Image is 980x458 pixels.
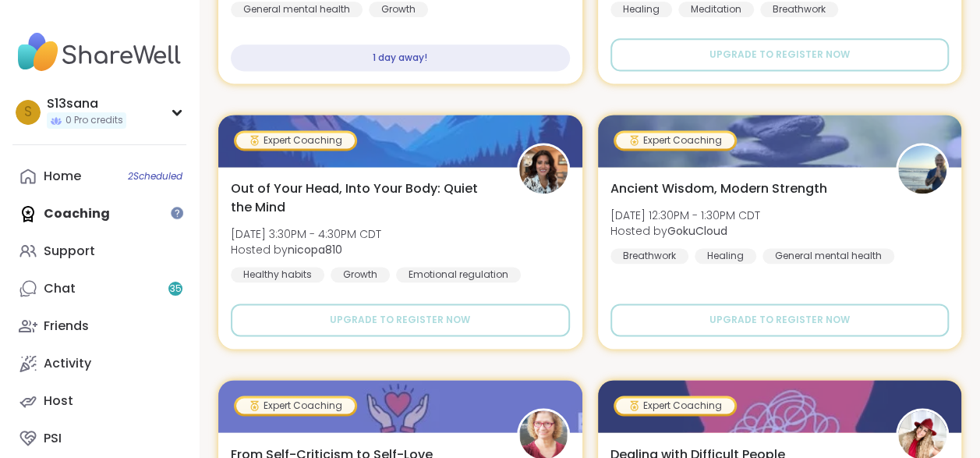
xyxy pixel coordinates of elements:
[65,114,123,127] span: 0 Pro credits
[236,398,355,414] div: Expert Coaching
[610,304,950,336] button: Upgrade to register now
[44,355,91,372] div: Activity
[610,38,950,71] button: Upgrade to register now
[616,398,734,414] div: Expert Coaching
[44,243,95,260] div: Support
[47,95,126,112] div: S13sana
[231,179,500,217] span: Out of Your Head, Into Your Body: Quiet the Mind
[24,102,32,122] span: S
[369,2,428,17] div: Growth
[762,248,894,264] div: General mental health
[231,242,381,257] span: Hosted by
[396,267,521,282] div: Emotional regulation
[12,158,186,195] a: Home2Scheduled
[288,242,342,257] b: nicopa810
[231,2,363,17] div: General mental health
[760,2,838,17] div: Breathwork
[12,233,186,270] a: Support
[12,25,186,80] img: ShareWell Nav Logo
[695,248,756,264] div: Healing
[12,270,186,307] a: Chat35
[610,223,760,239] span: Hosted by
[678,2,754,17] div: Meditation
[236,133,355,148] div: Expert Coaching
[330,313,470,327] span: Upgrade to register now
[667,223,727,239] b: GokuCloud
[171,207,183,219] iframe: Spotlight
[44,392,73,410] div: Host
[231,44,570,71] div: 1 day away!
[610,208,760,223] span: [DATE] 12:30PM - 1:30PM CDT
[616,133,734,148] div: Expert Coaching
[610,179,827,198] span: Ancient Wisdom, Modern Strength
[12,345,186,382] a: Activity
[12,382,186,420] a: Host
[709,313,850,327] span: Upgrade to register now
[128,170,182,183] span: 2 Scheduled
[170,282,182,296] span: 35
[44,280,76,297] div: Chat
[519,145,568,193] img: nicopa810
[610,248,688,264] div: Breathwork
[709,48,850,62] span: Upgrade to register now
[44,430,62,447] div: PSI
[231,267,324,282] div: Healthy habits
[12,307,186,345] a: Friends
[12,420,186,457] a: PSI
[231,226,381,242] span: [DATE] 3:30PM - 4:30PM CDT
[610,2,672,17] div: Healing
[44,168,81,185] div: Home
[44,318,89,335] div: Friends
[898,145,946,193] img: GokuCloud
[331,267,390,282] div: Growth
[231,304,570,336] button: Upgrade to register now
